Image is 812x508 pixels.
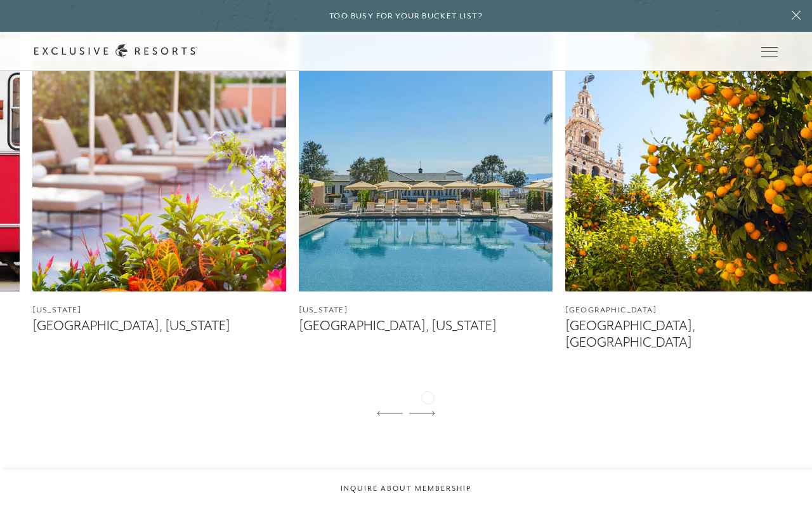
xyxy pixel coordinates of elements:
h6: Too busy for your bucket list? [329,10,483,22]
figcaption: [US_STATE] [32,304,286,316]
figcaption: [GEOGRAPHIC_DATA], [US_STATE] [32,318,286,334]
figcaption: [GEOGRAPHIC_DATA], [US_STATE] [299,318,553,334]
button: Open navigation [761,47,778,56]
figcaption: [US_STATE] [299,304,553,316]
